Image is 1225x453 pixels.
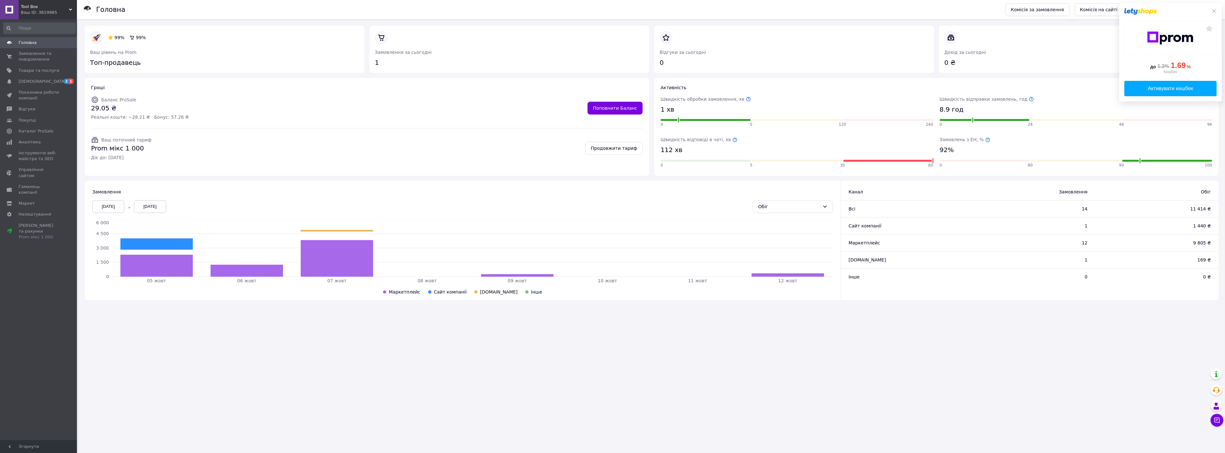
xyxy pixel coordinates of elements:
[1100,206,1211,212] span: 11 414 ₴
[661,105,674,114] span: 1 хв
[758,203,820,210] div: Обіг
[389,289,420,295] span: Маркетплейс
[136,35,146,40] span: 99%
[19,211,51,217] span: Налаштування
[21,4,69,10] span: Tool Box
[1211,414,1223,427] button: Чат з покупцем
[778,278,797,283] tspan: 12 жовт
[19,184,59,195] span: Гаманець компанії
[19,51,59,62] span: Замовлення та повідомлення
[1100,189,1211,195] span: Обіг
[926,122,933,127] span: 240
[585,142,643,155] a: Продовжити тариф
[418,278,437,283] tspan: 08 жовт
[91,85,105,90] span: Гроші
[840,163,845,168] span: 30
[19,106,35,112] span: Відгуки
[480,289,518,295] span: [DOMAIN_NAME]
[661,137,738,142] span: Швидкість відповіді в чаті, хв
[1005,3,1070,16] a: Комісія за замовлення
[940,122,942,127] span: 0
[92,189,121,194] span: Замовлення
[1100,274,1211,280] span: 0 ₴
[101,137,152,142] span: Ваш поточний тариф
[587,102,643,115] a: Поповнити Баланс
[940,105,964,114] span: 8.9 год
[134,200,166,213] div: [DATE]
[531,289,542,295] span: Інше
[1028,163,1033,168] span: 80
[96,245,109,251] tspan: 3 000
[19,68,59,73] span: Товари та послуги
[940,137,990,142] span: Замовлень з ЕН, %
[114,35,124,40] span: 99%
[849,274,860,279] span: Інше
[1100,240,1211,246] span: 9 805 ₴
[598,278,617,283] tspan: 10 жовт
[19,234,59,240] div: Prom мікс 1 000
[96,220,109,225] tspan: 6 000
[64,79,69,84] span: 2
[96,231,109,236] tspan: 4 500
[91,104,189,113] span: 29.05 ₴
[974,257,1087,263] span: 1
[19,167,59,178] span: Управління сайтом
[839,122,846,127] span: 120
[147,278,166,283] tspan: 05 жовт
[19,223,59,240] span: [PERSON_NAME] та рахунки
[434,289,467,295] span: Сайт компанії
[3,22,76,34] input: Пошук
[1119,163,1124,168] span: 90
[69,79,74,84] span: 1
[19,90,59,101] span: Показники роботи компанії
[327,278,346,283] tspan: 07 жовт
[661,122,663,127] span: 0
[96,6,125,13] h1: Головна
[21,10,77,15] div: Ваш ID: 3819985
[19,128,53,134] span: Каталог ProSale
[19,150,59,162] span: Інструменти веб-майстра та SEO
[19,139,41,145] span: Аналітика
[508,278,527,283] tspan: 09 жовт
[974,206,1087,212] span: 14
[92,200,124,213] div: [DATE]
[1075,3,1145,16] a: Комісія на сайті компанії
[91,114,189,120] span: Реальні кошти: −28.21 ₴ · Бонус: 57.26 ₴
[106,274,109,279] tspan: 0
[1100,257,1211,263] span: 169 ₴
[849,240,880,245] span: Маркетплейс
[750,163,753,168] span: 5
[940,145,954,155] span: 92%
[661,163,663,168] span: 0
[91,154,152,161] span: Діє до: [DATE]
[750,122,753,127] span: 5
[237,278,256,283] tspan: 06 жовт
[19,40,37,46] span: Головна
[849,206,855,211] span: Всi
[849,223,881,228] span: Сайт компанії
[1028,122,1033,127] span: 24
[661,97,751,102] span: Швидкість обробки замовлення, хв
[1119,122,1124,127] span: 48
[19,201,35,206] span: Маркет
[661,145,682,155] span: 112 хв
[19,79,66,84] span: [DEMOGRAPHIC_DATA]
[91,144,152,153] span: Prom мікс 1 000
[19,117,36,123] span: Покупці
[661,85,687,90] span: Активність
[688,278,707,283] tspan: 11 жовт
[974,240,1087,246] span: 12
[974,274,1087,280] span: 0
[101,97,136,102] span: Баланс ProSale
[1100,223,1211,229] span: 1 440 ₴
[1205,163,1212,168] span: 100
[96,260,109,265] tspan: 1 500
[849,189,863,194] span: Канал
[928,163,933,168] span: 60
[940,97,1034,102] span: Швидкість відправки замовлень, год
[849,257,886,262] span: [DOMAIN_NAME]
[940,163,942,168] span: 0
[1207,122,1212,127] span: 96
[974,189,1087,195] span: Замовлення
[974,223,1087,229] span: 1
